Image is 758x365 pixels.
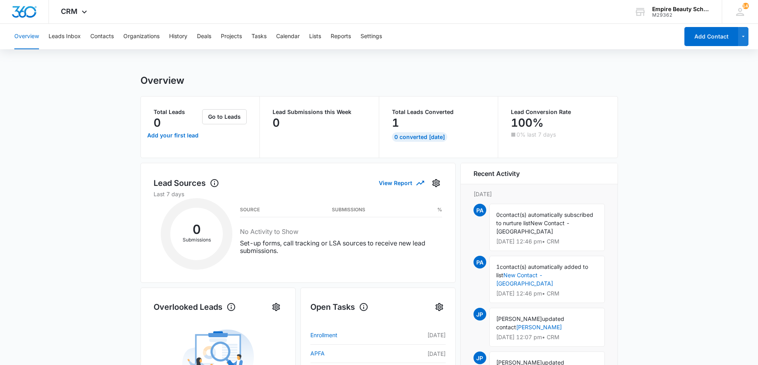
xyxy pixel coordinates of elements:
button: Projects [221,24,242,49]
button: Leads Inbox [49,24,81,49]
span: contact(s) automatically added to list [496,263,588,278]
h1: Open Tasks [310,301,368,313]
span: [PERSON_NAME] [496,315,542,322]
button: Lists [309,24,321,49]
div: notifications count [742,3,749,9]
div: account name [652,6,710,12]
p: 0 [154,116,161,129]
div: account id [652,12,710,18]
p: Submissions [170,236,223,243]
h3: % [437,208,442,212]
span: CRM [61,7,78,15]
p: Lead Submissions this Week [273,109,366,115]
button: Settings [430,177,442,189]
p: Total Leads Converted [392,109,485,115]
a: Add your first lead [146,126,201,145]
p: Last 7 days [154,190,442,198]
a: APFA [310,349,408,358]
p: Set-up forms, call tracking or LSA sources to receive new lead submissions. [240,239,442,255]
button: Deals [197,24,211,49]
span: 1 [496,263,500,270]
button: Overview [14,24,39,49]
h1: Overview [140,75,184,87]
span: contact(s) automatically subscribed to nurture list [496,211,593,226]
h1: Overlooked Leads [154,301,236,313]
p: [DATE] 12:46 pm • CRM [496,291,598,296]
p: 1 [392,116,399,129]
p: [DATE] [408,350,445,358]
a: Enrollment [310,330,408,340]
span: JP [474,308,486,321]
p: Lead Conversion Rate [511,109,605,115]
a: [PERSON_NAME] [516,324,562,330]
h6: Recent Activity [474,169,520,178]
p: 0% last 7 days [516,132,556,137]
h3: Source [240,208,260,212]
p: 100% [511,116,544,129]
h3: No Activity to Show [240,227,442,236]
button: Tasks [251,24,267,49]
a: Go to Leads [202,113,247,120]
a: New Contact - [GEOGRAPHIC_DATA] [496,272,553,287]
span: New Contact - [GEOGRAPHIC_DATA] [496,220,570,235]
h2: 0 [170,224,223,235]
h1: Lead Sources [154,177,219,189]
h3: Submissions [332,208,365,212]
p: [DATE] [408,331,445,339]
span: 142 [742,3,749,9]
p: [DATE] [474,190,605,198]
button: Reports [331,24,351,49]
p: [DATE] 12:46 pm • CRM [496,239,598,244]
button: Go to Leads [202,109,247,124]
button: Settings [360,24,382,49]
span: 0 [496,211,500,218]
button: View Report [379,176,423,190]
button: Settings [433,301,446,313]
button: History [169,24,187,49]
span: JP [474,351,486,364]
button: Settings [270,301,283,313]
div: 0 Converted [DATE] [392,132,447,142]
span: PA [474,204,486,216]
button: Add Contact [684,27,738,46]
span: PA [474,256,486,268]
p: [DATE] 12:07 pm • CRM [496,334,598,340]
p: 0 [273,116,280,129]
button: Calendar [276,24,300,49]
button: Contacts [90,24,114,49]
p: Total Leads [154,109,201,115]
button: Organizations [123,24,160,49]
